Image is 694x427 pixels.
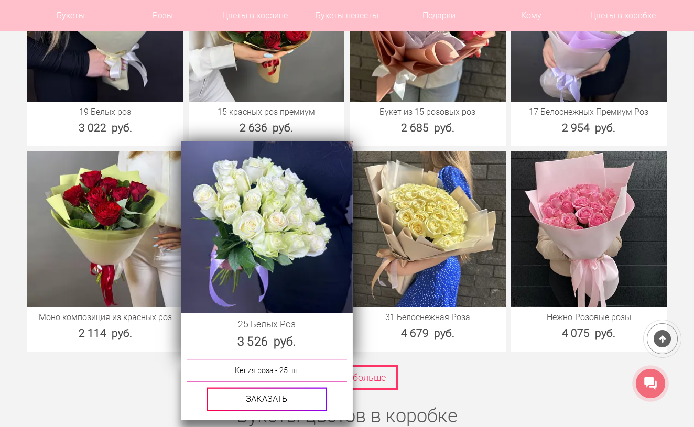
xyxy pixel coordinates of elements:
div: 2 685 руб. [350,120,506,136]
div: 2 636 руб. [189,120,345,136]
a: 19 Белых роз [32,107,178,117]
div: 4 679 руб. [350,325,506,341]
img: Нежно-Розовые розы [511,151,667,308]
div: 2 114 руб. [27,325,183,341]
a: 25 Белых Роз [187,319,346,330]
div: 3 526 руб. [181,333,352,350]
a: 31 Белоснежная Роза [355,312,501,323]
img: 31 Белоснежная Роза [350,151,506,308]
div: 2 954 руб. [511,120,667,136]
a: Моно композиция из красных роз [32,312,178,323]
div: 4 075 руб. [511,325,667,341]
img: Моно композиция из красных роз [27,151,183,308]
div: Кения роза - 25 шт [186,359,346,381]
img: 25 Белых Роз [181,141,352,313]
a: Букет из 15 розовых роз [355,107,501,117]
a: 15 красных роз премиум [194,107,340,117]
a: 17 Белоснежных Премиум Роз [516,107,662,117]
a: Нежно-Розовые розы [516,312,662,323]
div: 3 022 руб. [27,120,183,136]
